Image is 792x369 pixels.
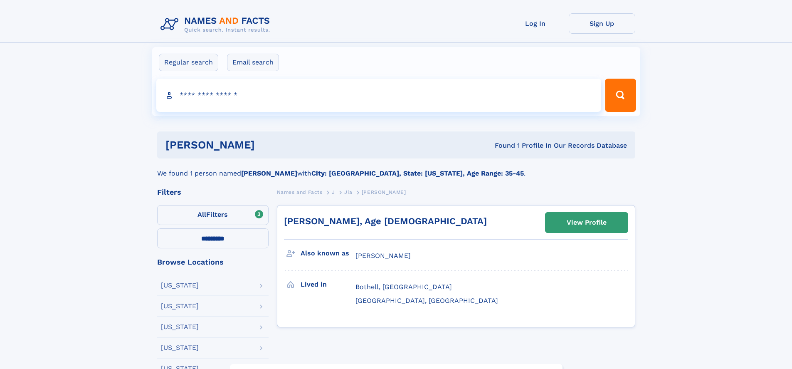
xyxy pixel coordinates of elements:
[355,252,411,260] span: [PERSON_NAME]
[332,187,335,197] a: J
[161,324,199,330] div: [US_STATE]
[332,189,335,195] span: J
[241,169,297,177] b: [PERSON_NAME]
[344,189,352,195] span: Jia
[165,140,375,150] h1: [PERSON_NAME]
[277,187,323,197] a: Names and Facts
[157,188,269,196] div: Filters
[502,13,569,34] a: Log In
[545,213,628,233] a: View Profile
[301,246,355,260] h3: Also known as
[344,187,352,197] a: Jia
[355,283,452,291] span: Bothell, [GEOGRAPHIC_DATA]
[375,141,627,150] div: Found 1 Profile In Our Records Database
[362,189,406,195] span: [PERSON_NAME]
[197,211,206,218] span: All
[355,297,498,305] span: [GEOGRAPHIC_DATA], [GEOGRAPHIC_DATA]
[161,344,199,351] div: [US_STATE]
[157,13,277,36] img: Logo Names and Facts
[227,54,279,71] label: Email search
[569,13,635,34] a: Sign Up
[567,213,607,232] div: View Profile
[157,158,635,178] div: We found 1 person named with .
[311,169,524,177] b: City: [GEOGRAPHIC_DATA], State: [US_STATE], Age Range: 35-45
[161,303,199,310] div: [US_STATE]
[161,282,199,289] div: [US_STATE]
[157,205,269,225] label: Filters
[156,79,602,112] input: search input
[605,79,636,112] button: Search Button
[159,54,218,71] label: Regular search
[284,216,487,226] a: [PERSON_NAME], Age [DEMOGRAPHIC_DATA]
[301,277,355,292] h3: Lived in
[157,258,269,266] div: Browse Locations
